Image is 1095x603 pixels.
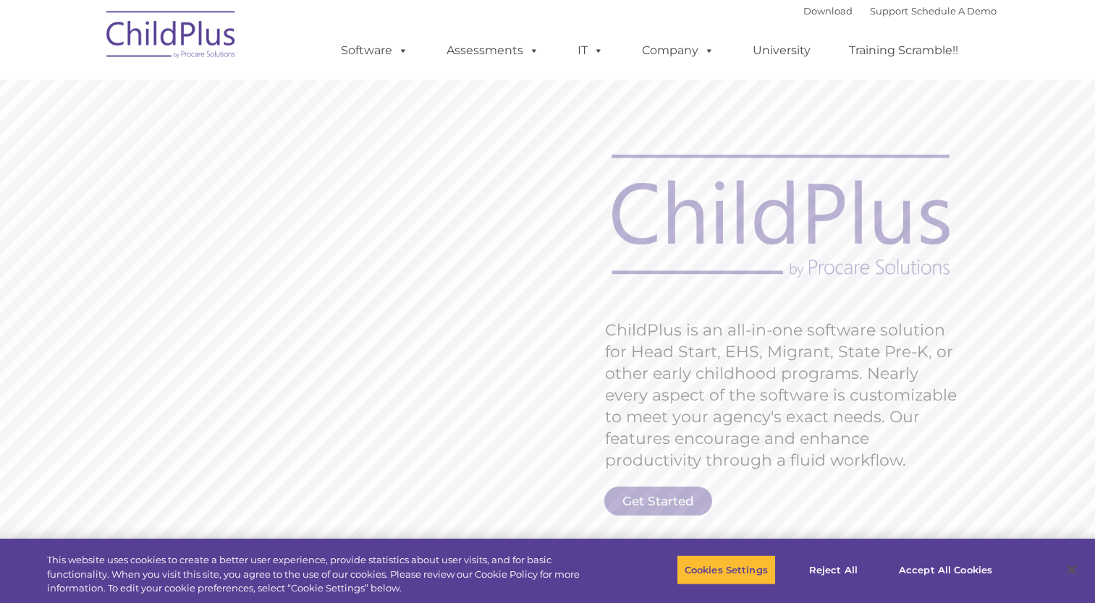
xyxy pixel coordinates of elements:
a: Schedule A Demo [911,5,997,17]
a: Support [870,5,908,17]
button: Reject All [788,555,879,585]
a: Software [326,36,423,65]
a: University [738,36,825,65]
a: Training Scramble!! [834,36,973,65]
img: ChildPlus by Procare Solutions [99,1,244,73]
div: This website uses cookies to create a better user experience, provide statistics about user visit... [47,553,602,596]
a: Download [803,5,853,17]
button: Accept All Cookies [891,555,1000,585]
font: | [803,5,997,17]
button: Cookies Settings [677,555,776,585]
rs-layer: ChildPlus is an all-in-one software solution for Head Start, EHS, Migrant, State Pre-K, or other ... [605,320,964,471]
a: Assessments [432,36,554,65]
a: IT [563,36,618,65]
a: Company [627,36,729,65]
button: Close [1056,554,1088,586]
a: Get Started [604,487,712,516]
